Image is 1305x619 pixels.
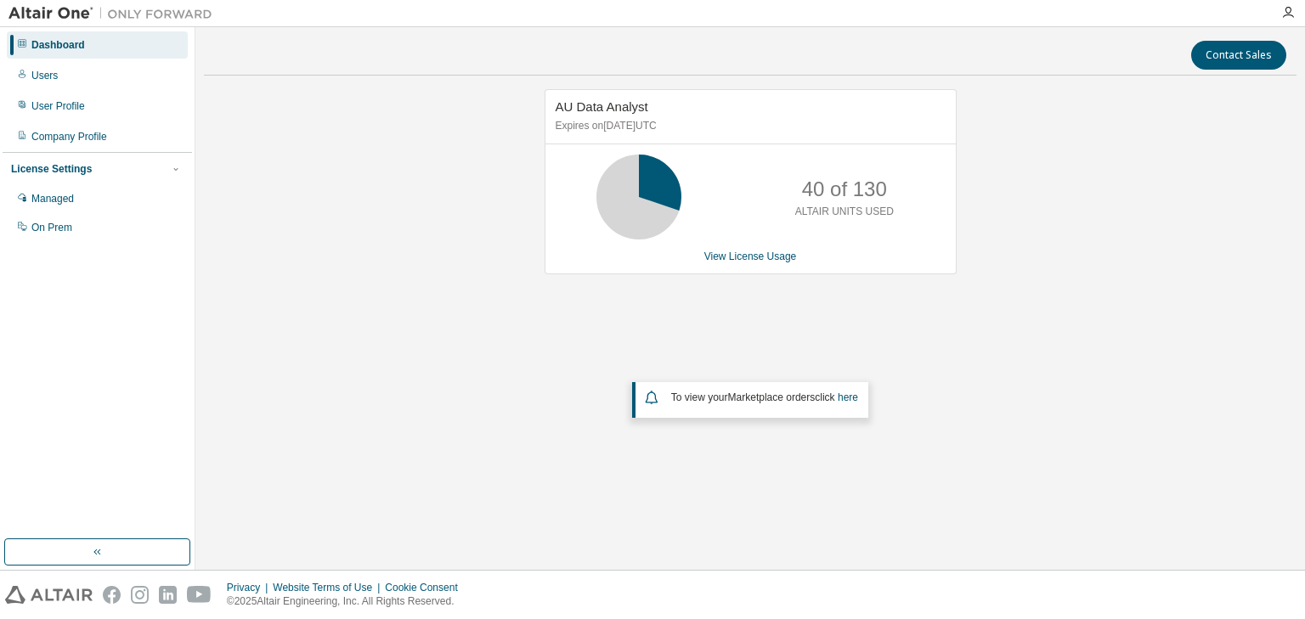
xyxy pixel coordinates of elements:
img: Altair One [8,5,221,22]
p: ALTAIR UNITS USED [795,205,894,219]
p: © 2025 Altair Engineering, Inc. All Rights Reserved. [227,594,468,609]
p: Expires on [DATE] UTC [556,119,941,133]
div: Privacy [227,581,273,594]
div: User Profile [31,99,85,113]
span: To view your click [671,391,858,403]
img: instagram.svg [131,586,149,604]
img: altair_logo.svg [5,586,93,604]
div: Company Profile [31,130,107,143]
a: View License Usage [704,250,797,262]
button: Contact Sales [1191,41,1286,70]
a: here [838,391,858,403]
div: Website Terms of Use [273,581,385,594]
div: On Prem [31,221,72,234]
img: youtube.svg [187,586,212,604]
div: Dashboard [31,38,85,52]
img: linkedin.svg [159,586,177,604]
img: facebook.svg [103,586,121,604]
div: Managed [31,192,74,205]
div: Users [31,69,58,82]
div: Cookie Consent [385,581,467,594]
em: Marketplace orders [728,391,816,403]
span: AU Data Analyst [556,99,648,114]
p: 40 of 130 [802,175,887,204]
div: License Settings [11,162,92,176]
